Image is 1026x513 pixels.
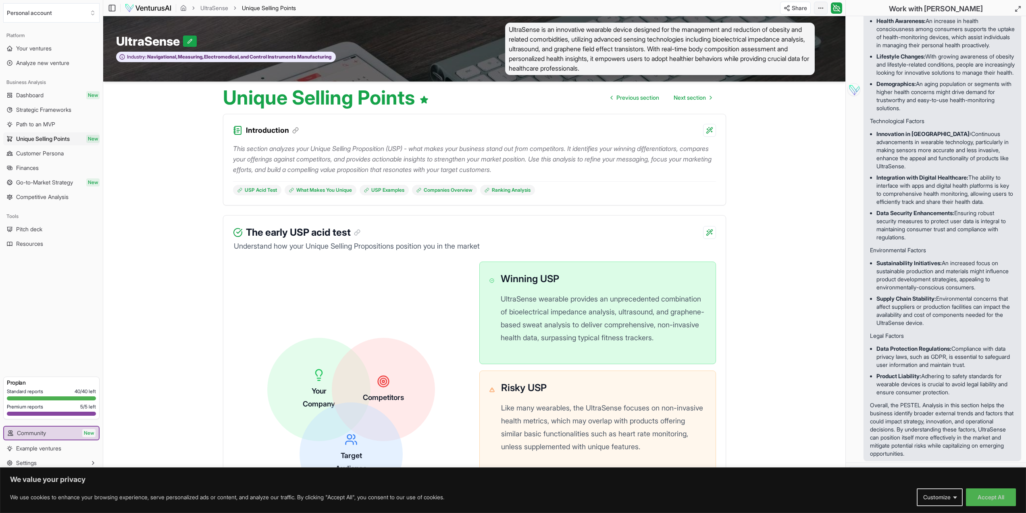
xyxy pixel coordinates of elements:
nav: breadcrumb [180,4,296,12]
span: Customer Persona [16,149,64,157]
div: Business Analysis [3,76,100,89]
p: Adhering to safety standards for wearable devices is crucial to avoid legal liability and ensure ... [876,372,1015,396]
span: Settings [16,459,37,467]
span: Next section [674,94,706,102]
p: We value your privacy [10,475,1016,484]
span: Industry: [127,54,146,60]
h3: Risky USP [501,381,706,395]
h3: Environmental Factors [870,246,1015,254]
div: Platform [3,29,100,42]
a: Competitive Analysis [3,191,100,203]
span: 5 / 5 left [80,404,96,410]
strong: Integration with Digital Healthcare: [876,174,968,181]
span: Community [17,429,46,437]
span: Navigational, Measuring, Electromedical, and Control Instruments Manufacturing [146,54,331,60]
span: New [86,178,100,186]
strong: Health Awareness: [876,17,926,24]
p: The ability to interface with apps and digital health platforms is key to comprehensive health mo... [876,174,1015,206]
span: Path to an MVP [16,120,55,128]
a: Example ventures [3,442,100,455]
a: UltraSense [200,4,228,12]
span: Your ventures [16,44,52,52]
a: Resources [3,237,100,250]
span: Premium reports [7,404,43,410]
p: Continuous advancements in wearable technology, particularly in making sensors more accurate and ... [876,130,1015,170]
strong: Data Security Enhancements: [876,209,954,216]
a: Your ventures [3,42,100,55]
h3: Legal Factors [870,332,1015,340]
span: New [82,429,96,437]
h1: Unique Selling Points [223,88,429,107]
a: Analyze new venture [3,57,100,69]
p: Overall, the PESTEL Analysis in this section helps the business identify broader external trends ... [870,401,1015,458]
h2: Work with [PERSON_NAME] [889,3,983,15]
p: Environmental concerns that affect suppliers or production facilities can impact the availability... [876,295,1015,327]
p: UltraSense wearable provides an unprecedented combination of bioelectrical impedance analysis, ul... [501,293,706,344]
a: USP Examples [360,185,409,195]
h3: Technological Factors [870,117,1015,125]
span: Standard reports [7,388,43,395]
img: Vera [847,83,860,96]
h3: The early USP acid test [246,225,360,240]
div: Tools [3,210,100,223]
span: Target Audience [335,451,367,473]
span: Resources [16,240,43,248]
span: Unique Selling Points [242,4,296,11]
a: Strategic Frameworks [3,103,100,116]
strong: Demographics: [876,80,916,87]
p: Understand how your Unique Selling Propositions position you in the market [233,241,716,252]
span: Unique Selling Points [16,135,70,143]
p: An increase in health consciousness among consumers supports the uptake of health-monitoring devi... [876,17,1015,49]
span: New [86,91,100,99]
a: Go to next page [667,90,718,106]
a: Customer Persona [3,147,100,160]
a: Ranking Analysis [480,185,535,195]
span: Analyze new venture [16,59,69,67]
strong: Innovation in [GEOGRAPHIC_DATA]: [876,130,971,137]
strong: Sustainability Initiatives: [876,260,942,266]
a: What Makes You Unique [285,185,356,195]
span: UltraSense is an innovative wearable device designed for the management and reduction of obesity ... [505,23,815,75]
span: Strategic Frameworks [16,106,71,114]
button: Settings [3,456,100,469]
a: Unique Selling PointsNew [3,132,100,145]
span: Pitch deck [16,225,42,233]
a: CommunityNew [4,427,99,440]
span: Finances [16,164,39,172]
a: DashboardNew [3,89,100,102]
button: Customize [917,488,963,506]
span: Share [792,4,807,12]
span: Unique Selling Points [242,4,296,12]
h3: Pro plan [7,379,96,387]
nav: pagination [604,90,718,106]
a: Go-to-Market StrategyNew [3,176,100,189]
a: Companies Overview [412,185,477,195]
button: Industry:Navigational, Measuring, Electromedical, and Control Instruments Manufacturing [116,52,336,63]
button: Share [780,2,811,15]
a: Pitch deck [3,223,100,236]
a: Path to an MVP [3,118,100,131]
span: Previous section [616,94,659,102]
span: UltraSense [116,34,183,48]
button: Accept All [966,488,1016,506]
a: Go to previous page [604,90,666,106]
p: This section analyzes your Unique Selling Proposition (USP) - what makes your business stand out ... [233,143,716,175]
span: Competitive Analysis [16,193,69,201]
p: We use cookies to enhance your browsing experience, serve personalized ads or content, and analyz... [10,492,444,502]
span: Go-to-Market Strategy [16,178,73,186]
span: Competitors [363,393,404,402]
button: Select an organization [3,3,100,23]
span: Your Company [303,387,335,408]
strong: Supply Chain Stability: [876,295,936,302]
h3: Introduction [246,125,299,136]
span: Example ventures [16,444,61,452]
h3: Winning USP [501,272,706,286]
span: New [86,135,100,143]
p: An aging population or segments with higher health concerns might drive demand for trustworthy an... [876,80,1015,112]
p: Compliance with data privacy laws, such as GDPR, is essential to safeguard user information and m... [876,345,1015,369]
img: logo [125,3,172,13]
span: 40 / 40 left [75,388,96,395]
strong: Product Liability: [876,373,921,379]
a: Finances [3,161,100,174]
p: Ensuring robust security measures to protect user data is integral to maintaining consumer trust ... [876,209,1015,241]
